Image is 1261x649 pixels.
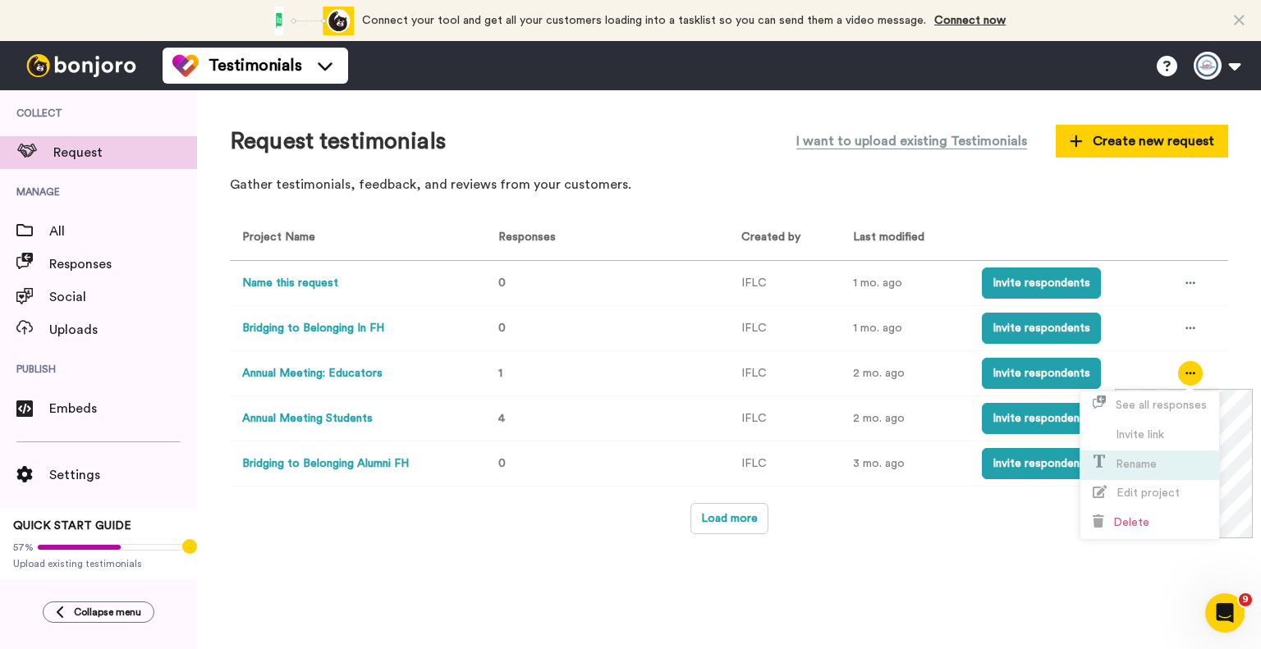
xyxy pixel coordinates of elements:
p: Gather testimonials, feedback, and reviews from your customers. [230,176,1228,194]
span: 0 [498,322,506,334]
div: animation [264,7,354,35]
span: Responses [49,254,197,274]
div: Tooltip anchor [182,539,197,554]
th: Project Name [230,216,479,261]
button: Invite respondents [982,358,1101,389]
a: Connect now [934,15,1006,26]
span: See all responses [1116,400,1207,411]
td: 2 mo. ago [841,351,970,396]
span: 1 [498,368,502,379]
img: bj-logo-header-white.svg [20,54,143,77]
span: 0 [498,277,506,289]
button: Invite respondents [982,313,1101,344]
span: 9 [1239,593,1252,606]
span: All [49,222,197,241]
img: tm-color.svg [172,53,199,79]
td: IFLC [729,261,841,306]
span: 4 [498,413,505,424]
td: 1 mo. ago [841,261,970,306]
th: Last modified [841,216,970,261]
th: Created by [729,216,841,261]
span: QUICK START GUIDE [13,520,131,532]
td: IFLC [729,306,841,351]
td: 3 mo. ago [841,441,970,487]
button: Load more [690,503,768,534]
td: IFLC [729,441,841,487]
span: Edit project [1117,487,1180,499]
button: Create new request [1056,125,1228,158]
button: Annual Meeting: Educators [242,365,383,382]
h1: Request testimonials [230,129,446,154]
span: Create new request [1070,131,1214,151]
td: 1 mo. ago [841,306,970,351]
button: Bridging to Belonging In FH [242,320,384,337]
span: Connect your tool and get all your customers loading into a tasklist so you can send them a video... [362,15,926,26]
button: Annual Meeting Students [242,410,373,427]
span: Responses [492,231,556,243]
button: Collapse menu [43,601,154,623]
span: Delete [1113,517,1149,528]
span: Rename [1116,459,1157,470]
td: 2 mo. ago [841,396,970,441]
span: Upload existing testimonials [13,557,184,570]
span: Request [53,143,197,162]
button: Bridging to Belonging Alumni FH [242,455,409,473]
span: Uploads [49,320,197,340]
td: IFLC [729,396,841,441]
button: Name this request [242,275,338,292]
button: I want to upload existing Testimonials [784,123,1039,159]
td: IFLC [729,351,841,396]
span: 57% [13,541,34,554]
span: Collapse menu [74,606,141,619]
span: Embeds [49,399,197,418]
span: I want to upload existing Testimonials [796,131,1027,151]
button: Invite respondents [982,267,1101,299]
span: Invite link [1116,429,1164,441]
span: 0 [498,458,506,469]
span: Settings [49,465,197,485]
span: Testimonials [209,54,302,77]
iframe: Intercom live chat [1205,593,1245,633]
button: Invite respondents [982,403,1101,434]
span: Social [49,287,197,307]
button: Invite respondents [982,448,1101,479]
